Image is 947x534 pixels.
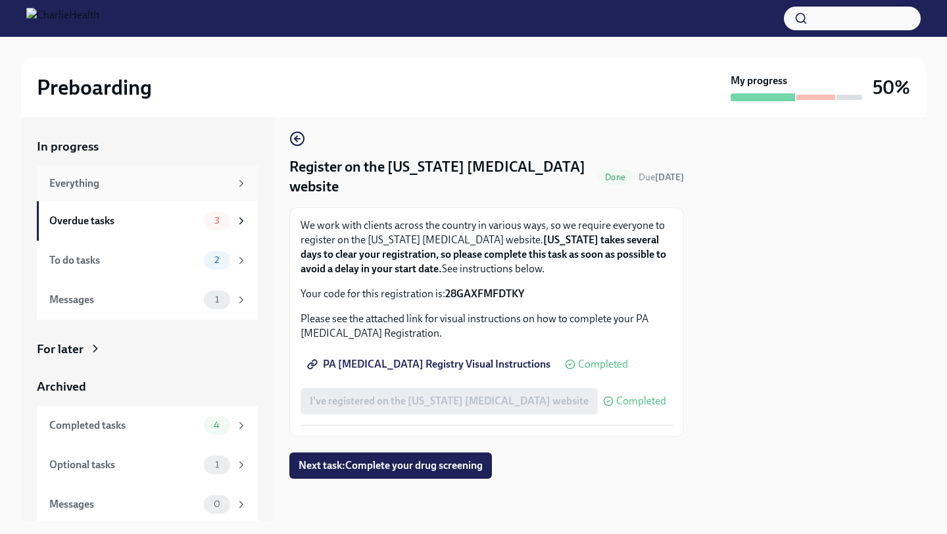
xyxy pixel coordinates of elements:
span: Completed [616,396,666,406]
span: 1 [207,295,227,304]
span: 2 [206,255,227,265]
a: To do tasks2 [37,241,258,280]
strong: My progress [731,74,787,88]
a: Messages1 [37,280,258,320]
div: Messages [49,293,199,307]
span: 1 [207,460,227,470]
span: 0 [206,499,228,509]
p: Your code for this registration is: [301,287,673,301]
a: Optional tasks1 [37,445,258,485]
span: Next task : Complete your drug screening [299,459,483,472]
span: August 4th, 2025 09:00 [639,171,684,183]
span: PA [MEDICAL_DATA] Registry Visual Instructions [310,358,550,371]
strong: [DATE] [655,172,684,183]
p: Please see the attached link for visual instructions on how to complete your PA [MEDICAL_DATA] Re... [301,312,673,341]
h4: Register on the [US_STATE] [MEDICAL_DATA] website [289,157,592,197]
a: Archived [37,378,258,395]
img: CharlieHealth [26,8,99,29]
a: PA [MEDICAL_DATA] Registry Visual Instructions [301,351,560,377]
span: Completed [578,359,628,370]
div: Optional tasks [49,458,199,472]
span: 4 [206,420,228,430]
span: Done [597,172,633,182]
div: Messages [49,497,199,512]
a: For later [37,341,258,358]
span: 3 [206,216,228,226]
div: Completed tasks [49,418,199,433]
strong: 28GAXFMFDTKY [445,287,524,300]
div: Overdue tasks [49,214,199,228]
h3: 50% [873,76,910,99]
div: To do tasks [49,253,199,268]
a: In progress [37,138,258,155]
button: Next task:Complete your drug screening [289,452,492,479]
p: We work with clients across the country in various ways, so we require everyone to register on th... [301,218,673,276]
div: For later [37,341,84,358]
a: Messages0 [37,485,258,524]
h2: Preboarding [37,74,152,101]
a: Overdue tasks3 [37,201,258,241]
a: Completed tasks4 [37,406,258,445]
strong: [US_STATE] takes several days to clear your registration, so please complete this task as soon as... [301,233,666,275]
div: Everything [49,176,230,191]
a: Everything [37,166,258,201]
span: Due [639,172,684,183]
